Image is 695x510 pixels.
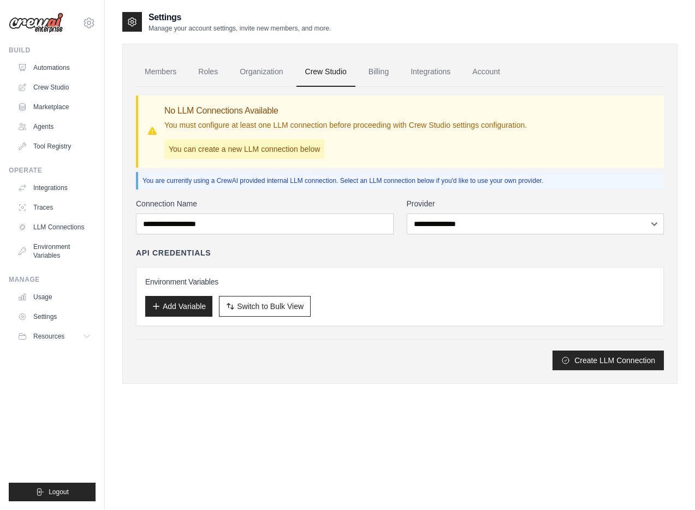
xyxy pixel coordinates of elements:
h2: Settings [148,11,331,24]
a: Tool Registry [13,138,96,155]
a: Members [136,57,185,87]
h4: API Credentials [136,247,211,258]
a: Organization [231,57,292,87]
a: Automations [13,59,96,76]
a: Environment Variables [13,238,96,264]
img: Logo [9,13,63,33]
h3: Environment Variables [145,276,655,287]
div: Operate [9,166,96,175]
p: You must configure at least one LLM connection before proceeding with Crew Studio settings config... [164,120,527,131]
a: Roles [189,57,227,87]
label: Provider [407,198,664,209]
span: Resources [33,332,64,341]
a: Agents [13,118,96,135]
a: LLM Connections [13,218,96,236]
div: Manage [9,275,96,284]
button: Resources [13,328,96,345]
a: Crew Studio [296,57,355,87]
a: Integrations [402,57,459,87]
span: Switch to Bulk View [237,301,304,312]
p: You are currently using a CrewAI provided internal LLM connection. Select an LLM connection below... [142,176,660,185]
a: Integrations [13,179,96,197]
p: You can create a new LLM connection below [164,139,324,159]
a: Settings [13,308,96,325]
a: Marketplace [13,98,96,116]
div: Build [9,46,96,55]
button: Create LLM Connection [553,351,664,370]
a: Crew Studio [13,79,96,96]
a: Billing [360,57,397,87]
a: Usage [13,288,96,306]
a: Account [464,57,509,87]
a: Traces [13,199,96,216]
label: Connection Name [136,198,394,209]
p: Manage your account settings, invite new members, and more. [148,24,331,33]
button: Add Variable [145,296,212,317]
h3: No LLM Connections Available [164,104,527,117]
span: Logout [49,488,69,496]
button: Switch to Bulk View [219,296,311,317]
button: Logout [9,483,96,501]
